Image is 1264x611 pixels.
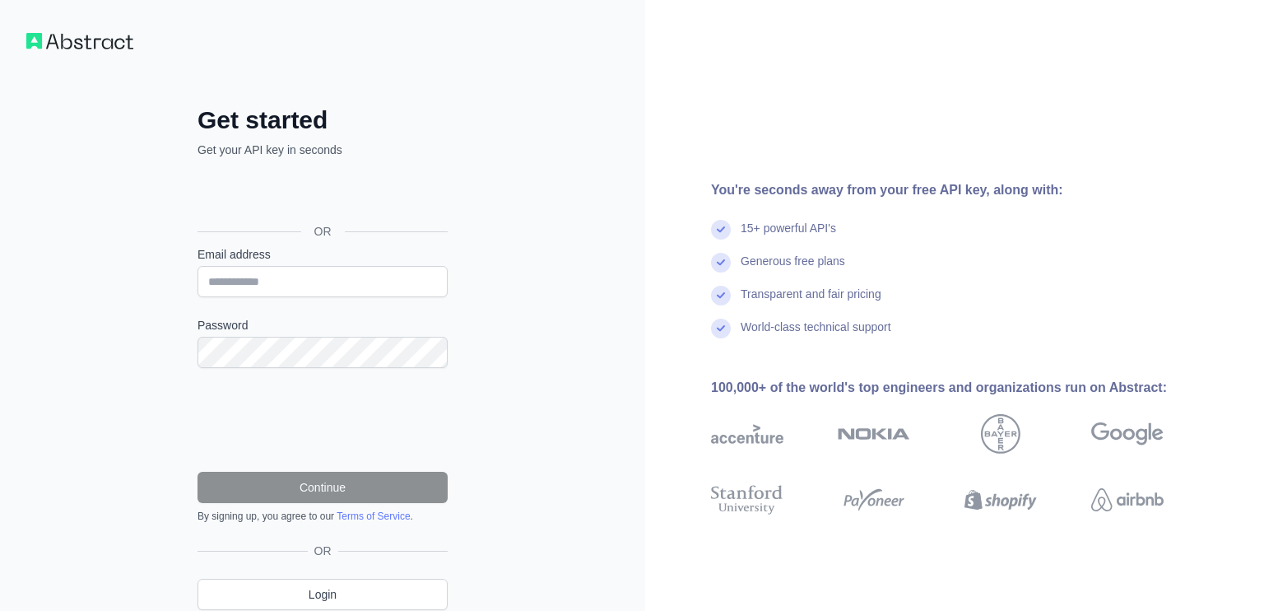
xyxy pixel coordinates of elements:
div: Generous free plans [741,253,845,286]
div: By signing up, you agree to our . [197,510,448,523]
img: check mark [711,253,731,273]
a: Terms of Service [337,511,410,522]
button: Continue [197,472,448,503]
span: OR [301,223,345,240]
img: accenture [711,414,783,454]
img: check mark [711,319,731,338]
img: check mark [711,220,731,240]
img: shopify [964,482,1037,518]
img: airbnb [1091,482,1164,518]
label: Password [197,317,448,333]
img: Workflow [26,33,133,49]
div: 15+ powerful API's [741,220,836,253]
iframe: reCAPTCHA [197,388,448,452]
p: Get your API key in seconds [197,142,448,158]
span: OR [308,543,338,559]
div: World-class technical support [741,319,891,352]
img: check mark [711,286,731,305]
img: nokia [838,414,910,454]
label: Email address [197,246,448,263]
h2: Get started [197,105,448,135]
div: 100,000+ of the world's top engineers and organizations run on Abstract: [711,378,1216,398]
img: stanford university [711,482,783,518]
img: google [1091,414,1164,454]
iframe: Sign in with Google Button [189,176,453,212]
img: bayer [981,414,1020,454]
img: payoneer [838,482,910,518]
div: You're seconds away from your free API key, along with: [711,180,1216,200]
a: Login [197,579,448,610]
div: Transparent and fair pricing [741,286,881,319]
